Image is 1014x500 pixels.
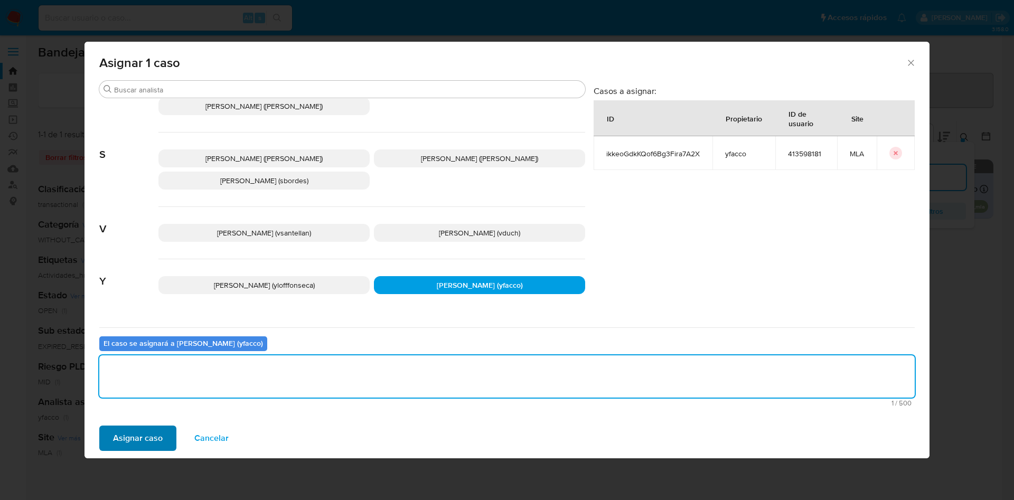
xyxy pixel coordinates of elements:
[220,175,308,186] span: [PERSON_NAME] (sbordes)
[113,427,163,450] span: Asignar caso
[374,224,585,242] div: [PERSON_NAME] (vduch)
[181,426,242,451] button: Cancelar
[194,427,229,450] span: Cancelar
[104,338,263,348] b: El caso se asignará a [PERSON_NAME] (yfacco)
[114,85,581,95] input: Buscar analista
[205,101,323,111] span: [PERSON_NAME] ([PERSON_NAME])
[102,400,912,407] span: Máximo 500 caracteres
[713,106,775,131] div: Propietario
[104,85,112,93] button: Buscar
[214,280,315,290] span: [PERSON_NAME] (ylofffonseca)
[594,86,915,96] h3: Casos a asignar:
[906,58,915,67] button: Cerrar ventana
[421,153,538,164] span: [PERSON_NAME] ([PERSON_NAME])
[158,224,370,242] div: [PERSON_NAME] (vsantellan)
[99,426,176,451] button: Asignar caso
[374,149,585,167] div: [PERSON_NAME] ([PERSON_NAME])
[437,280,523,290] span: [PERSON_NAME] (yfacco)
[84,42,929,458] div: assign-modal
[594,106,627,131] div: ID
[99,259,158,288] span: Y
[99,207,158,235] span: V
[158,276,370,294] div: [PERSON_NAME] (ylofffonseca)
[439,228,520,238] span: [PERSON_NAME] (vduch)
[839,106,876,131] div: Site
[788,149,824,158] span: 413598181
[205,153,323,164] span: [PERSON_NAME] ([PERSON_NAME])
[158,97,370,115] div: [PERSON_NAME] ([PERSON_NAME])
[99,56,906,69] span: Asignar 1 caso
[217,228,311,238] span: [PERSON_NAME] (vsantellan)
[776,101,837,136] div: ID de usuario
[374,276,585,294] div: [PERSON_NAME] (yfacco)
[158,172,370,190] div: [PERSON_NAME] (sbordes)
[889,147,902,159] button: icon-button
[850,149,864,158] span: MLA
[99,133,158,161] span: S
[725,149,763,158] span: yfacco
[606,149,700,158] span: ikkeoGdkKQof6Bg3Fira7A2X
[158,149,370,167] div: [PERSON_NAME] ([PERSON_NAME])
